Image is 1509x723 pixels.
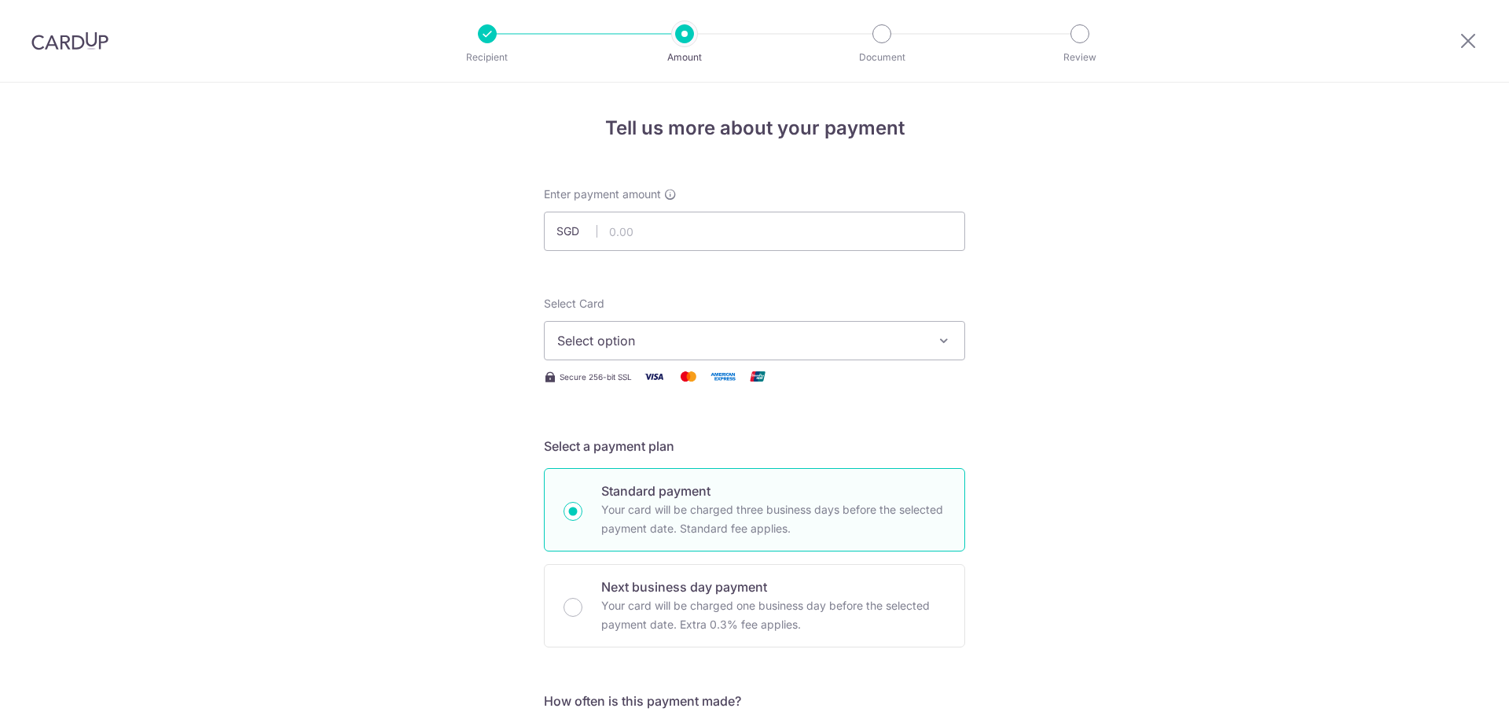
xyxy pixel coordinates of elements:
h4: Tell us more about your payment [544,114,965,142]
p: Document [824,50,940,65]
p: Amount [626,50,743,65]
iframe: Opens a widget where you can find more information [1408,676,1493,715]
span: Secure 256-bit SSL [560,371,632,383]
button: Select option [544,321,965,360]
p: Standard payment [601,481,945,500]
img: Union Pay [742,367,773,386]
img: CardUp [31,31,108,50]
h5: How often is this payment made? [544,692,965,710]
img: Visa [638,367,670,386]
p: Review [1022,50,1138,65]
p: Next business day payment [601,577,945,596]
img: Mastercard [673,367,704,386]
span: Select option [557,331,923,350]
p: Your card will be charged one business day before the selected payment date. Extra 0.3% fee applies. [601,596,945,634]
p: Your card will be charged three business days before the selected payment date. Standard fee appl... [601,500,945,538]
h5: Select a payment plan [544,437,965,456]
span: translation missing: en.payables.payment_networks.credit_card.summary.labels.select_card [544,297,604,310]
span: Enter payment amount [544,186,661,202]
p: Recipient [429,50,545,65]
span: SGD [556,223,597,239]
img: American Express [707,367,739,386]
input: 0.00 [544,212,965,251]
